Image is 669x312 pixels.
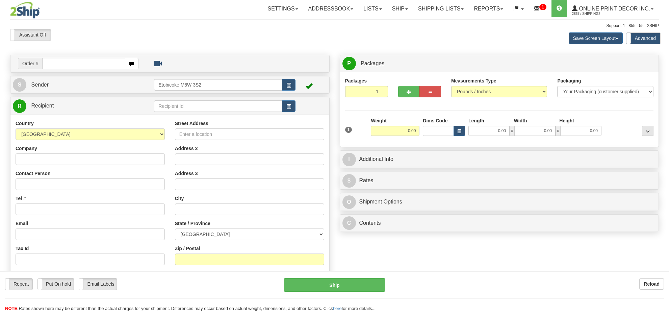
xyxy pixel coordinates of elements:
label: Length [468,117,484,124]
a: Addressbook [303,0,359,17]
a: CContents [342,216,657,230]
label: Height [559,117,574,124]
button: Ship [284,278,385,292]
a: S Sender [13,78,154,92]
input: Recipient Id [154,100,282,112]
label: Tax Id [16,245,29,252]
div: Support: 1 - 855 - 55 - 2SHIP [10,23,659,29]
label: Width [514,117,527,124]
span: I [342,153,356,166]
span: Recipient [31,103,54,109]
span: Online Print Decor Inc. [577,6,650,11]
label: Country [16,120,34,127]
label: Residential [16,270,41,277]
button: Reload [639,278,664,290]
label: Email [16,220,28,227]
div: ... [642,126,653,136]
a: here [333,306,342,311]
span: 2867 / Shipping2 [572,10,623,17]
a: R Recipient [13,99,138,113]
a: $Rates [342,174,657,188]
a: P Packages [342,57,657,71]
label: Weight [371,117,386,124]
span: Sender [31,82,49,88]
label: Packages [345,77,367,84]
label: Tel # [16,195,26,202]
label: Recipient Type [175,270,208,277]
input: Enter a location [175,128,324,140]
a: OShipment Options [342,195,657,209]
b: Reload [644,281,660,287]
label: Repeat [5,279,32,289]
label: Assistant Off [10,29,51,40]
sup: 1 [539,4,546,10]
input: Sender Id [154,79,282,91]
span: x [510,126,514,136]
a: Settings [263,0,303,17]
label: Zip / Postal [175,245,200,252]
label: Measurements Type [451,77,496,84]
a: Lists [358,0,387,17]
label: Packaging [557,77,581,84]
span: x [556,126,560,136]
a: Ship [387,0,413,17]
label: Contact Person [16,170,50,177]
label: Advanced [626,33,660,44]
img: logo2867.jpg [10,2,40,19]
span: NOTE: [5,306,19,311]
span: P [342,57,356,70]
label: Dims Code [423,117,447,124]
button: Save Screen Layout [569,32,623,44]
span: R [13,99,26,113]
span: O [342,195,356,209]
a: Online Print Decor Inc. 2867 / Shipping2 [567,0,659,17]
label: Put On hold [38,279,74,289]
a: IAdditional Info [342,152,657,166]
span: C [342,216,356,230]
label: Email Labels [79,279,117,289]
label: Address 2 [175,145,198,152]
label: Company [16,145,37,152]
span: Packages [361,61,384,66]
span: S [13,78,26,92]
iframe: chat widget [653,121,668,190]
label: Save / Update in Address Book [255,270,324,284]
span: $ [342,174,356,188]
span: Order # [18,58,42,69]
a: Shipping lists [413,0,469,17]
a: 1 [529,0,551,17]
span: 1 [345,127,352,133]
label: State / Province [175,220,210,227]
a: Reports [469,0,508,17]
label: Address 3 [175,170,198,177]
label: City [175,195,184,202]
label: Street Address [175,120,208,127]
